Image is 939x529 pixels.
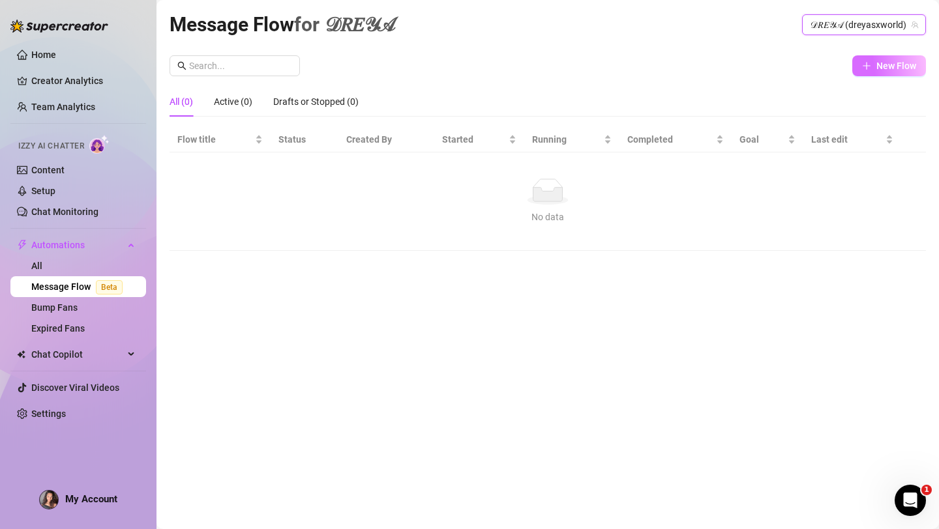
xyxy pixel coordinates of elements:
a: Discover Viral Videos [31,382,119,393]
img: AAcHTtez9M-nmwA_9ctSoaqJoN-RyJbkhWSguQOm3uIMSQ=s96-c [40,491,58,509]
span: My Account [65,493,117,505]
a: Content [31,165,65,175]
span: Running [532,132,601,147]
span: Last edit [811,132,883,147]
a: Creator Analytics [31,70,136,91]
a: Message FlowBeta [31,281,128,292]
a: Setup [31,186,55,196]
span: New Flow [876,61,916,71]
input: Search... [189,59,292,73]
span: Goal [739,132,785,147]
div: Drafts or Stopped (0) [273,94,359,109]
th: Last edit [803,127,901,152]
span: 𝒟𝑅𝐸𝒴𝒜 (dreyasxworld) [810,15,918,35]
img: Chat Copilot [17,350,25,359]
span: Izzy AI Chatter [18,140,84,152]
th: Running [524,127,619,152]
a: Bump Fans [31,302,78,313]
span: Beta [96,280,123,294]
a: Chat Monitoring [31,207,98,217]
span: for 𝒟𝑅𝐸𝒴𝒜 [294,13,395,36]
span: Automations [31,235,124,255]
a: Team Analytics [31,102,95,112]
span: thunderbolt [17,240,27,250]
th: Created By [338,127,434,152]
a: Home [31,50,56,60]
div: No data [183,210,913,224]
a: Expired Fans [31,323,85,334]
th: Goal [732,127,803,152]
a: All [31,261,42,271]
span: team [911,21,919,29]
div: Active (0) [214,94,252,109]
img: AI Chatter [89,135,110,154]
span: Flow title [177,132,252,147]
span: Completed [627,132,713,147]
iframe: Intercom live chat [895,485,926,516]
span: 1 [921,485,932,495]
th: Status [271,127,338,152]
button: New Flow [852,55,926,76]
a: Settings [31,408,66,419]
span: Started [442,132,506,147]
th: Started [434,127,524,152]
th: Completed [619,127,732,152]
span: Chat Copilot [31,344,124,365]
span: search [177,61,186,70]
th: Flow title [170,127,271,152]
article: Message Flow [170,9,395,40]
div: All (0) [170,94,193,109]
span: plus [862,61,871,70]
img: logo-BBDzfeDw.svg [10,20,108,33]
